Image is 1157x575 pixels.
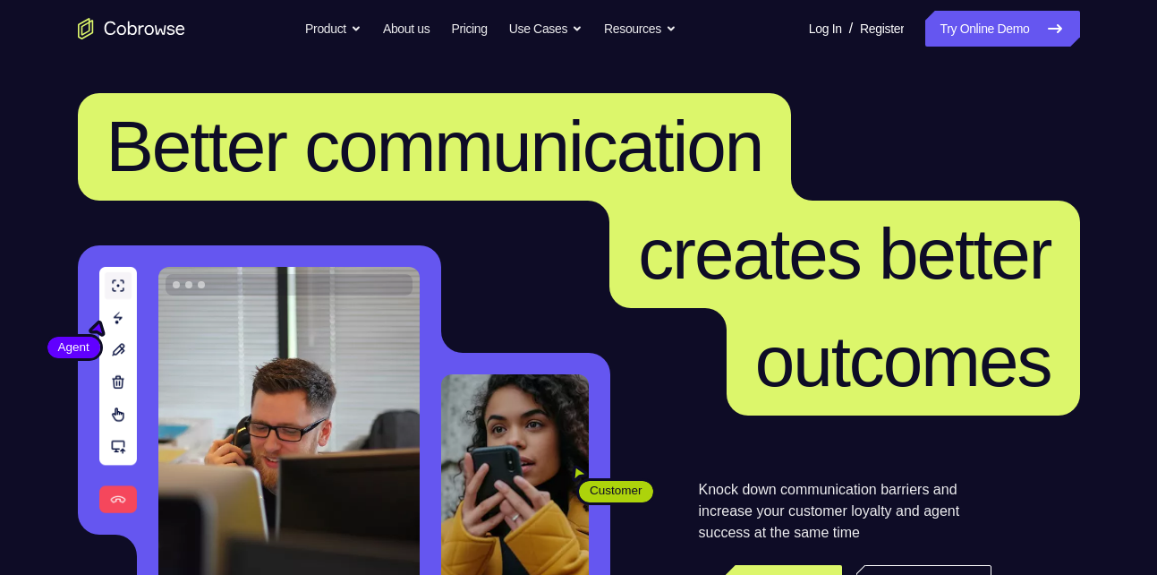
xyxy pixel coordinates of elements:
[106,107,763,186] span: Better communication
[78,18,185,39] a: Go to the home page
[451,11,487,47] a: Pricing
[604,11,676,47] button: Resources
[699,479,991,544] p: Knock down communication barriers and increase your customer loyalty and agent success at the sam...
[383,11,430,47] a: About us
[305,11,362,47] button: Product
[925,11,1079,47] a: Try Online Demo
[849,18,853,39] span: /
[638,214,1051,294] span: creates better
[809,11,842,47] a: Log In
[860,11,904,47] a: Register
[509,11,583,47] button: Use Cases
[755,322,1051,401] span: outcomes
